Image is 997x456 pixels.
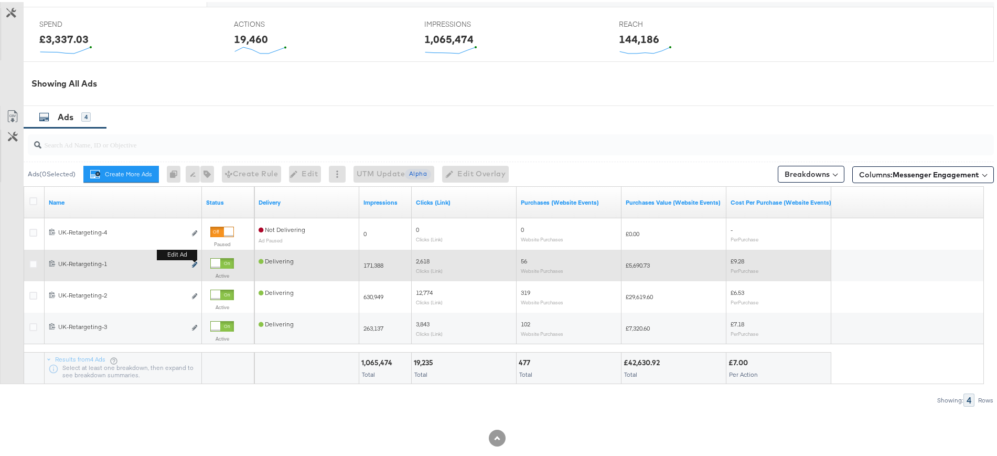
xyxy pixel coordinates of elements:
[363,196,408,205] a: The number of times your ad was served. On mobile apps an ad is counted as served the first time ...
[521,224,524,231] span: 0
[731,234,758,240] sub: Per Purchase
[167,164,186,181] div: 0
[519,356,533,366] div: 477
[58,226,186,235] div: UK-Retargeting-4
[626,322,650,330] span: £7,320.60
[731,266,758,272] sub: Per Purchase
[778,164,844,181] button: Breakdowns
[424,29,474,45] div: 1,065,474
[58,289,186,298] div: UK-Retargeting-2
[521,328,563,335] sub: Website Purchases
[626,259,650,267] span: £5,690.73
[731,328,758,335] sub: Per Purchase
[259,196,355,205] a: Reflects the ability of your Ad to achieve delivery.
[731,255,744,263] span: £9.28
[416,297,443,303] sub: Clicks (Link)
[729,368,758,376] span: Per Action
[259,255,294,263] span: Delivering
[234,29,268,45] div: 19,460
[259,235,283,241] sub: Ad Paused
[81,110,91,120] div: 4
[31,76,994,88] div: Showing All Ads
[519,368,532,376] span: Total
[521,297,563,303] sub: Website Purchases
[963,391,974,405] div: 4
[39,29,89,45] div: £3,337.03
[416,287,433,294] span: 12,774
[39,17,118,27] span: SPEND
[521,234,563,240] sub: Website Purchases
[414,356,436,366] div: 19,235
[731,297,758,303] sub: Per Purchase
[852,164,994,181] button: Columns:Messenger Engagement
[731,224,733,231] span: -
[83,164,159,181] button: Create More Ads
[41,128,905,149] input: Search Ad Name, ID or Objective
[363,228,367,236] span: 0
[731,196,831,205] a: The average cost for each purchase tracked by your Custom Audience pixel on your website after pe...
[728,356,751,366] div: £7.00
[619,29,659,45] div: 144,186
[363,291,383,299] span: 630,949
[937,395,963,402] div: Showing:
[521,255,527,263] span: 56
[731,318,744,326] span: £7.18
[416,224,419,231] span: 0
[157,247,197,258] b: Edit ad
[28,167,76,177] div: Ads ( 0 Selected)
[58,321,186,329] div: UK-Retargeting-3
[206,196,250,205] a: Shows the current state of your Ad.
[58,110,73,120] span: Ads
[619,17,698,27] span: REACH
[626,291,653,299] span: £29,619.60
[521,196,617,205] a: The number of times a purchase was made tracked by your Custom Audience pixel on your website aft...
[521,266,563,272] sub: Website Purchases
[210,302,234,309] label: Active
[363,322,383,330] span: 263,137
[521,287,530,294] span: 319
[210,270,234,277] label: Active
[259,318,294,326] span: Delivering
[624,368,637,376] span: Total
[893,168,979,177] span: Messenger Engagement
[234,17,313,27] span: ACTIONS
[626,228,639,236] span: £0.00
[626,196,722,205] a: The total value of the purchase actions tracked by your Custom Audience pixel on your website aft...
[424,17,503,27] span: IMPRESSIONS
[416,234,443,240] sub: Clicks (Link)
[362,368,375,376] span: Total
[259,287,294,294] span: Delivering
[58,258,186,266] div: UK-Retargeting-1
[210,239,234,246] label: Paused
[859,167,979,178] span: Columns:
[978,395,994,402] div: Rows
[521,318,530,326] span: 102
[259,224,305,231] span: Not Delivering
[49,196,198,205] a: Ad Name.
[624,356,663,366] div: £42,630.92
[416,196,512,205] a: The number of clicks on links appearing on your ad or Page that direct people to your sites off F...
[416,255,430,263] span: 2,618
[416,328,443,335] sub: Clicks (Link)
[363,259,383,267] span: 171,388
[414,368,427,376] span: Total
[731,287,744,294] span: £6.53
[191,258,198,269] button: Edit ad
[361,356,395,366] div: 1,065,474
[210,333,234,340] label: Active
[416,266,443,272] sub: Clicks (Link)
[416,318,430,326] span: 3,843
